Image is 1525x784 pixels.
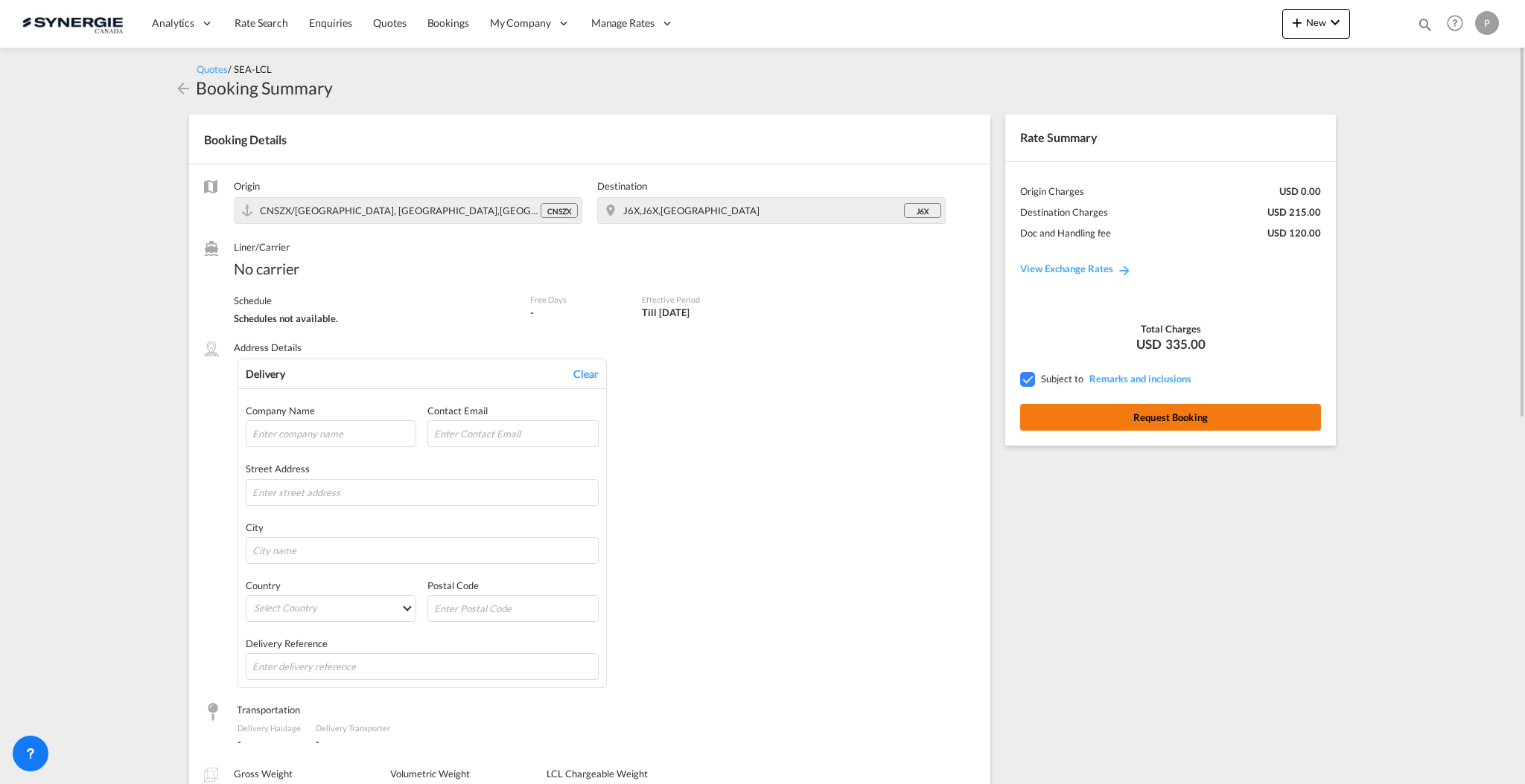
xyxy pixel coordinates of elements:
input: Enter Contact Email [427,420,598,447]
span: 335.00 [1165,335,1206,353]
md-icon: icon-chevron-down [1326,13,1344,31]
label: Gross Weight [234,768,293,780]
label: Liner/Carrier [234,240,515,254]
a: View Exchange Rates [1005,248,1147,289]
label: Effective Period [642,294,775,305]
div: USD 0.00 [1279,184,1321,198]
md-icon: icon-magnify [1417,16,1433,33]
label: Free Days [530,294,626,305]
span: CNSZX/Shenzhen, GD,Asia Pacific [260,205,599,216]
div: Postal Code [427,579,598,592]
md-icon: icon-arrow-left [174,80,192,97]
div: USD 215.00 [1267,205,1321,219]
label: Transportation [237,703,300,716]
input: Enter company name [246,420,416,447]
input: Enter Postal Code [427,595,598,622]
img: 1f56c880d42311ef80fc7dca854c8e59.png [22,7,123,40]
input: Enter street address [246,479,599,506]
span: New [1288,16,1344,28]
div: Street Address [246,462,599,475]
div: CNSZX [541,203,578,218]
div: Destination Charges [1020,205,1108,219]
span: J6X [917,206,929,216]
span: No carrier [234,258,515,279]
div: Rate Summary [1005,115,1336,161]
div: Origin Charges [1020,184,1084,198]
span: REMARKSINCLUSIONS [1086,373,1191,385]
md-icon: /assets/icons/custom/liner-aaa8ad.svg [204,241,219,256]
label: Address Details [234,341,302,354]
div: P [1475,11,1499,35]
label: Origin [234,179,582,193]
div: Help [1442,10,1475,37]
span: J6X,J6X,Canada [623,205,760,216]
span: Booking Details [204,132,287,147]
span: Quotes [197,63,228,75]
div: Till 18 Aug 2026 [642,306,690,319]
label: Volumetric Weight [390,768,470,780]
div: Company Name [246,404,416,417]
div: Schedules not available. [234,312,515,325]
div: Doc and Handling fee [1020,226,1111,240]
md-icon: icon-plus 400-fg [1288,13,1306,31]
div: USD 120.00 [1267,226,1321,240]
div: Country [246,579,416,592]
span: / SEA-LCL [228,63,272,75]
div: Booking Summary [196,76,333,100]
span: Subject to [1041,373,1083,385]
div: City [246,521,599,534]
button: Request Booking [1020,404,1321,431]
span: Bookings [427,16,469,29]
span: Rate Search [235,16,288,29]
label: LCL Chargeable Weight [547,768,648,780]
span: Manage Rates [591,16,655,30]
label: Destination [597,179,946,193]
div: Delivery Reference [246,637,599,650]
div: - [530,306,534,319]
input: Enter delivery reference [246,653,599,680]
iframe: Chat [1462,717,1514,773]
div: icon-magnify [1417,16,1433,39]
span: My Company [490,16,551,30]
label: Delivery Haulage [238,723,301,733]
span: Analytics [152,16,194,30]
span: Help [1442,10,1468,36]
div: Contact Email [427,404,598,417]
input: City name [246,537,599,564]
md-select: Select Country [246,595,416,622]
div: Delivery [246,367,285,382]
label: Schedule [234,294,515,307]
span: Enquiries [309,16,352,29]
div: - [238,735,301,748]
div: - [316,735,427,748]
div: Clear [573,367,599,382]
label: Delivery Transporter [316,723,390,733]
div: USD [1020,335,1321,353]
span: Quotes [373,16,406,29]
md-icon: icon-arrow-right [1117,263,1132,277]
div: Total Charges [1020,322,1321,335]
div: icon-arrow-left [174,76,196,100]
button: icon-plus 400-fgNewicon-chevron-down [1282,9,1350,39]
